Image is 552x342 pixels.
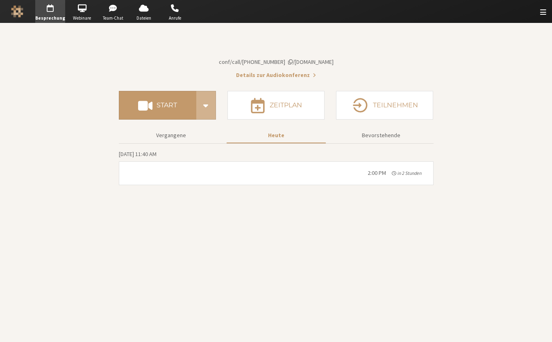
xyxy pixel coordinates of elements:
section: Heutige Besprechungen [119,149,434,185]
section: Kontodaten [119,38,434,79]
button: Teilnehmen [336,91,433,120]
span: Kopieren des Links zu meinem Besprechungsraum [219,58,334,66]
span: [DATE] 11:40 AM [119,150,157,158]
button: Bevorstehende [332,128,431,143]
div: 2:00 PM [368,169,386,177]
span: Webinare [68,15,96,22]
button: Zeitplan [227,91,325,120]
button: Kopieren des Links zu meinem BesprechungsraumKopieren des Links zu meinem Besprechungsraum [219,58,334,66]
span: Team-Chat [99,15,127,22]
h4: Teilnehmen [373,102,418,109]
iframe: Chat [532,321,546,336]
img: Iotum [11,5,23,18]
span: Anrufe [161,15,189,22]
button: Heute [227,128,326,143]
span: Besprechung [35,15,65,22]
h4: Start [157,102,177,109]
span: Dateien [129,15,158,22]
button: Vergangene [122,128,221,143]
button: Details zur Audiokonferenz [236,71,316,79]
div: Start conference options [196,91,216,120]
button: Start [119,91,196,120]
h4: Zeitplan [270,102,302,109]
span: in 2 Stunden [398,170,422,176]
